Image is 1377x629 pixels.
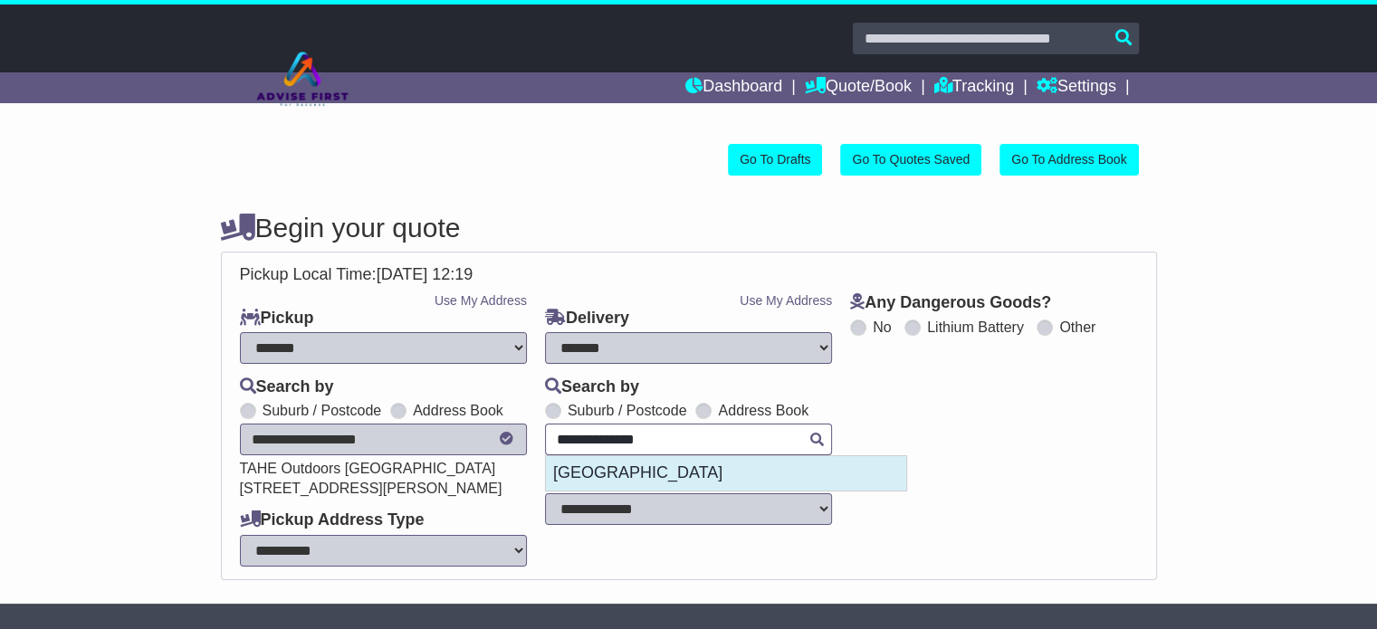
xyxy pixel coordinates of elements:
a: Use My Address [435,293,527,308]
span: [DATE] 12:19 [377,265,473,283]
a: Go To Address Book [999,144,1138,176]
a: Dashboard [685,72,782,103]
a: Use My Address [740,293,832,308]
label: Pickup Address Type [240,510,425,530]
label: Search by [240,377,334,397]
label: Address Book [718,402,808,419]
div: Pickup Local Time: [231,265,1147,285]
label: Search by [545,377,639,397]
label: Pickup [240,309,314,329]
label: Suburb / Postcode [568,402,687,419]
h4: Begin your quote [221,213,1157,243]
label: Other [1059,319,1095,336]
label: Delivery [545,309,629,329]
label: Suburb / Postcode [263,402,382,419]
label: No [873,319,891,336]
a: Settings [1037,72,1116,103]
a: Quote/Book [805,72,912,103]
a: Tracking [934,72,1014,103]
a: Go To Drafts [728,144,822,176]
label: Address Book [413,402,503,419]
span: TAHE Outdoors [GEOGRAPHIC_DATA] [240,461,496,476]
a: Go To Quotes Saved [840,144,981,176]
div: [GEOGRAPHIC_DATA] [546,456,906,491]
label: Lithium Battery [927,319,1024,336]
label: Any Dangerous Goods? [850,293,1051,313]
span: [STREET_ADDRESS][PERSON_NAME] [240,481,502,496]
